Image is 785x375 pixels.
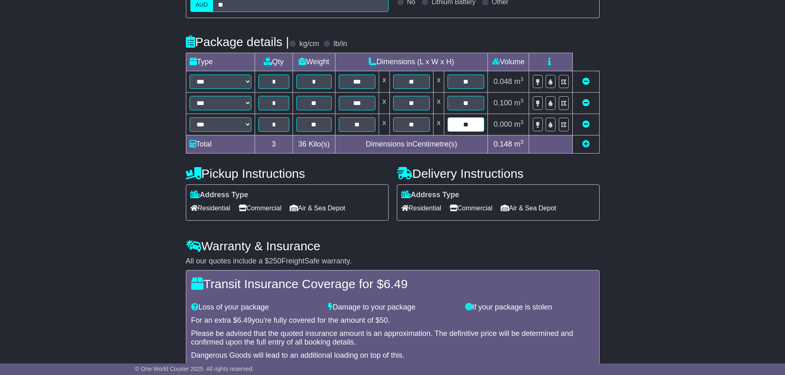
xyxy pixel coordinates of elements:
[434,114,444,135] td: x
[269,257,281,265] span: 250
[401,202,441,214] span: Residential
[333,40,347,49] label: lb/in
[187,303,324,312] div: Loss of your package
[191,351,594,360] div: Dangerous Goods will lead to an additional loading on top of this.
[255,135,293,154] td: 3
[582,77,590,86] a: Remove this item
[190,191,248,200] label: Address Type
[186,135,255,154] td: Total
[582,140,590,148] a: Add new item
[494,99,512,107] span: 0.100
[520,119,524,125] sup: 3
[186,257,600,266] div: All our quotes include a $ FreightSafe warranty.
[186,53,255,71] td: Type
[379,93,389,114] td: x
[494,77,512,86] span: 0.048
[335,135,488,154] td: Dimensions in Centimetre(s)
[379,114,389,135] td: x
[397,167,600,180] h4: Delivery Instructions
[135,366,254,372] span: © One World Courier 2025. All rights reserved.
[237,316,252,324] span: 6.49
[324,303,461,312] div: Damage to your package
[401,191,459,200] label: Address Type
[239,202,281,214] span: Commercial
[298,140,307,148] span: 36
[186,35,289,49] h4: Package details |
[514,140,524,148] span: m
[494,120,512,128] span: 0.000
[582,120,590,128] a: Remove this item
[514,99,524,107] span: m
[450,202,492,214] span: Commercial
[190,202,230,214] span: Residential
[494,140,512,148] span: 0.148
[520,139,524,145] sup: 3
[520,76,524,82] sup: 3
[582,99,590,107] a: Remove this item
[434,93,444,114] td: x
[384,277,408,291] span: 6.49
[186,167,389,180] h4: Pickup Instructions
[290,202,345,214] span: Air & Sea Depot
[514,77,524,86] span: m
[380,316,388,324] span: 50
[191,277,594,291] h4: Transit Insurance Coverage for $
[186,239,600,253] h4: Warranty & Insurance
[191,316,594,325] div: For an extra $ you're fully covered for the amount of $ .
[293,135,335,154] td: Kilo(s)
[461,303,598,312] div: If your package is stolen
[501,202,556,214] span: Air & Sea Depot
[255,53,293,71] td: Qty
[520,98,524,104] sup: 3
[488,53,529,71] td: Volume
[293,53,335,71] td: Weight
[434,71,444,93] td: x
[335,53,488,71] td: Dimensions (L x W x H)
[379,71,389,93] td: x
[191,329,594,347] div: Please be advised that the quoted insurance amount is an approximation. The definitive price will...
[514,120,524,128] span: m
[299,40,319,49] label: kg/cm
